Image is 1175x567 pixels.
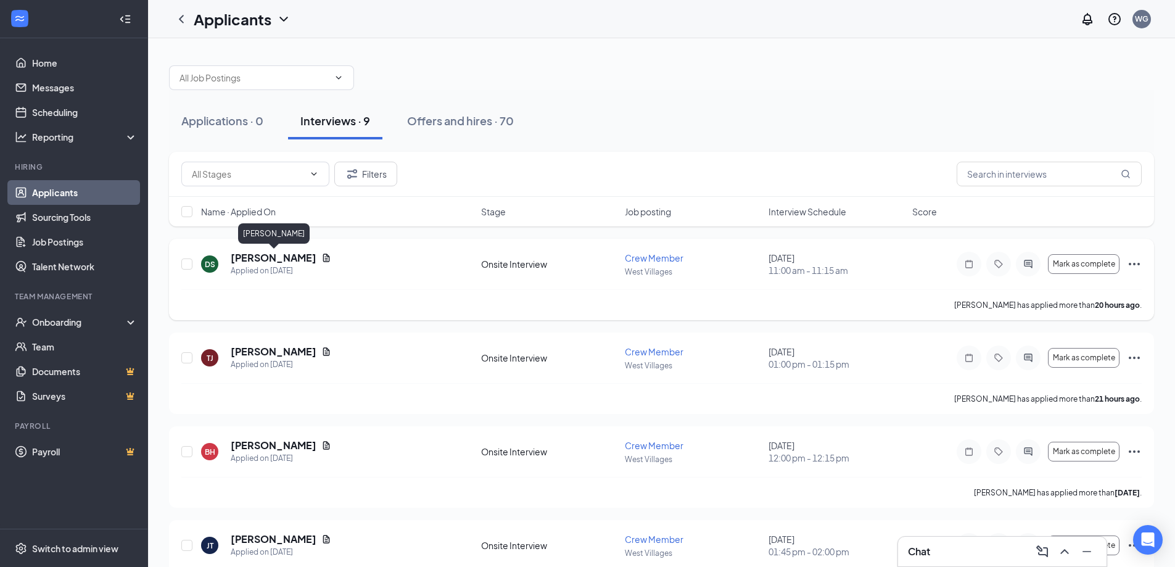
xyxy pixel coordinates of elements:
div: DS [205,259,215,270]
a: Scheduling [32,100,138,125]
div: Onboarding [32,316,127,328]
svg: Tag [991,353,1006,363]
svg: ChevronLeft [174,12,189,27]
svg: Tag [991,259,1006,269]
h3: Chat [908,545,930,558]
span: 01:00 pm - 01:15 pm [769,358,905,370]
svg: Filter [345,167,360,181]
svg: MagnifyingGlass [1121,169,1131,179]
div: Onsite Interview [481,445,617,458]
button: Mark as complete [1048,536,1119,555]
div: [DATE] [769,533,905,558]
h5: [PERSON_NAME] [231,532,316,546]
h5: [PERSON_NAME] [231,251,316,265]
div: Onsite Interview [481,539,617,552]
svg: Ellipses [1127,350,1142,365]
button: Mark as complete [1048,254,1119,274]
svg: Ellipses [1127,257,1142,271]
svg: Document [321,534,331,544]
div: Reporting [32,131,138,143]
div: Applications · 0 [181,113,263,128]
div: Team Management [15,291,135,302]
span: Mark as complete [1053,260,1115,268]
a: Applicants [32,180,138,205]
span: 01:45 pm - 02:00 pm [769,545,905,558]
div: Onsite Interview [481,352,617,364]
span: Crew Member [625,252,683,263]
span: Name · Applied On [201,205,276,218]
p: [PERSON_NAME] has applied more than . [954,394,1142,404]
button: ComposeMessage [1033,542,1052,561]
span: Mark as complete [1053,354,1115,362]
input: All Job Postings [179,71,329,85]
span: 12:00 pm - 12:15 pm [769,452,905,464]
span: Mark as complete [1053,447,1115,456]
svg: ComposeMessage [1035,544,1050,559]
a: SurveysCrown [32,384,138,408]
span: Crew Member [625,440,683,451]
svg: Note [962,353,976,363]
svg: ChevronUp [1057,544,1072,559]
svg: ActiveChat [1021,447,1036,457]
b: [DATE] [1115,488,1140,497]
div: Applied on [DATE] [231,452,331,465]
svg: ActiveChat [1021,259,1036,269]
div: Open Intercom Messenger [1133,525,1163,555]
h5: [PERSON_NAME] [231,345,316,358]
div: Switch to admin view [32,542,118,555]
svg: UserCheck [15,316,27,328]
span: Crew Member [625,346,683,357]
span: 11:00 am - 11:15 am [769,264,905,276]
div: Onsite Interview [481,258,617,270]
a: Sourcing Tools [32,205,138,230]
p: [PERSON_NAME] has applied more than . [974,487,1142,498]
svg: WorkstreamLogo [14,12,26,25]
a: Job Postings [32,230,138,254]
h5: [PERSON_NAME] [231,439,316,452]
input: All Stages [192,167,304,181]
a: Home [32,51,138,75]
div: [PERSON_NAME] [238,223,310,244]
div: BH [205,447,215,457]
span: Stage [481,205,506,218]
button: Mark as complete [1048,348,1119,368]
div: Applied on [DATE] [231,265,331,277]
button: Filter Filters [334,162,397,186]
svg: Note [962,259,976,269]
span: Job posting [625,205,671,218]
svg: Tag [991,447,1006,457]
div: [DATE] [769,252,905,276]
a: Team [32,334,138,359]
button: Minimize [1077,542,1097,561]
svg: Document [321,441,331,450]
div: TJ [207,353,213,363]
svg: Settings [15,542,27,555]
h1: Applicants [194,9,271,30]
svg: ChevronDown [334,73,344,83]
a: Messages [32,75,138,100]
svg: Ellipses [1127,444,1142,459]
button: ChevronUp [1055,542,1074,561]
div: Offers and hires · 70 [407,113,514,128]
svg: ActiveChat [1021,353,1036,363]
svg: Document [321,253,331,263]
span: Interview Schedule [769,205,846,218]
div: Payroll [15,421,135,431]
div: [DATE] [769,346,905,370]
svg: Collapse [119,13,131,25]
a: Talent Network [32,254,138,279]
input: Search in interviews [957,162,1142,186]
svg: Document [321,347,331,357]
p: West Villages [625,360,761,371]
svg: Analysis [15,131,27,143]
svg: Minimize [1079,544,1094,559]
p: West Villages [625,548,761,558]
a: DocumentsCrown [32,359,138,384]
p: [PERSON_NAME] has applied more than . [954,300,1142,310]
div: [DATE] [769,439,905,464]
span: Crew Member [625,534,683,545]
svg: ChevronDown [309,169,319,179]
div: Hiring [15,162,135,172]
button: Mark as complete [1048,442,1119,461]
